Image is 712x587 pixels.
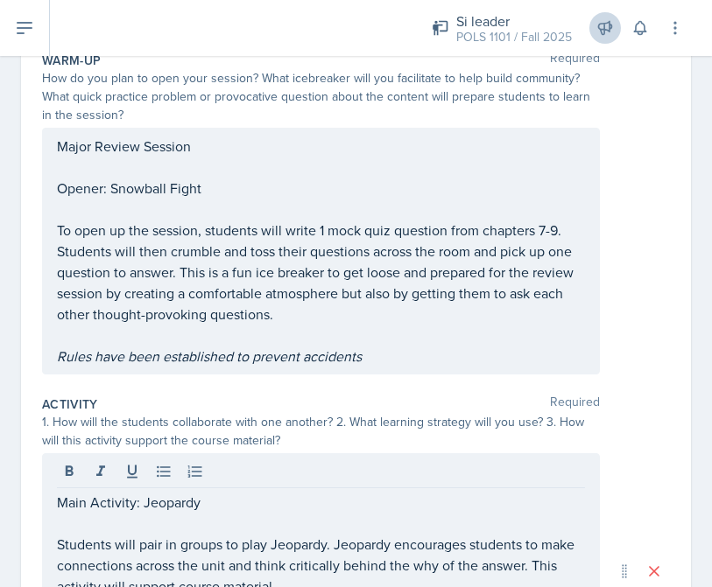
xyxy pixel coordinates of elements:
[57,136,585,157] p: Major Review Session
[550,395,600,413] span: Required
[57,178,585,199] p: Opener: Snowball Fight
[42,413,600,450] div: 1. How will the students collaborate with one another? 2. What learning strategy will you use? 3....
[57,492,585,513] p: Main Activity: Jeopardy
[57,346,362,366] em: Rules have been established to prevent accidents
[42,69,600,124] div: How do you plan to open your session? What icebreaker will you facilitate to help build community...
[42,52,101,69] label: Warm-Up
[57,220,585,325] p: To open up the session, students will write 1 mock quiz question from chapters 7-9. Students will...
[550,52,600,69] span: Required
[456,28,572,46] div: POLS 1101 / Fall 2025
[456,10,572,31] div: Si leader
[42,395,98,413] label: Activity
